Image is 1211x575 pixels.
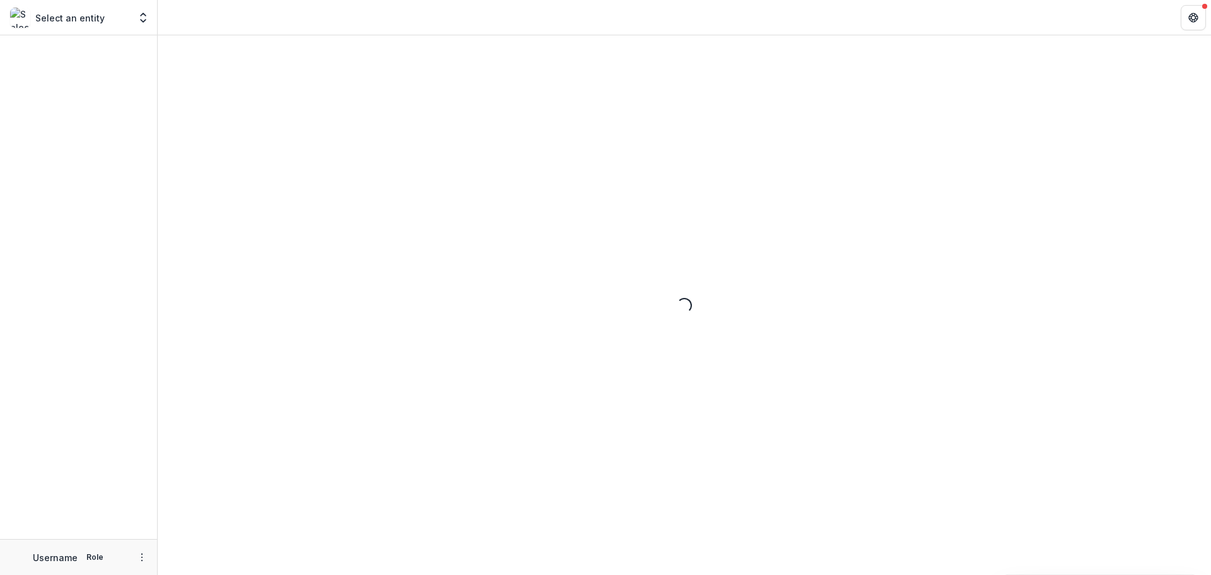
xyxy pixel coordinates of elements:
p: Select an entity [35,11,105,25]
button: Open entity switcher [134,5,152,30]
p: Username [33,551,78,564]
button: More [134,550,149,565]
img: Select an entity [10,8,30,28]
button: Get Help [1181,5,1206,30]
p: Role [83,552,107,563]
